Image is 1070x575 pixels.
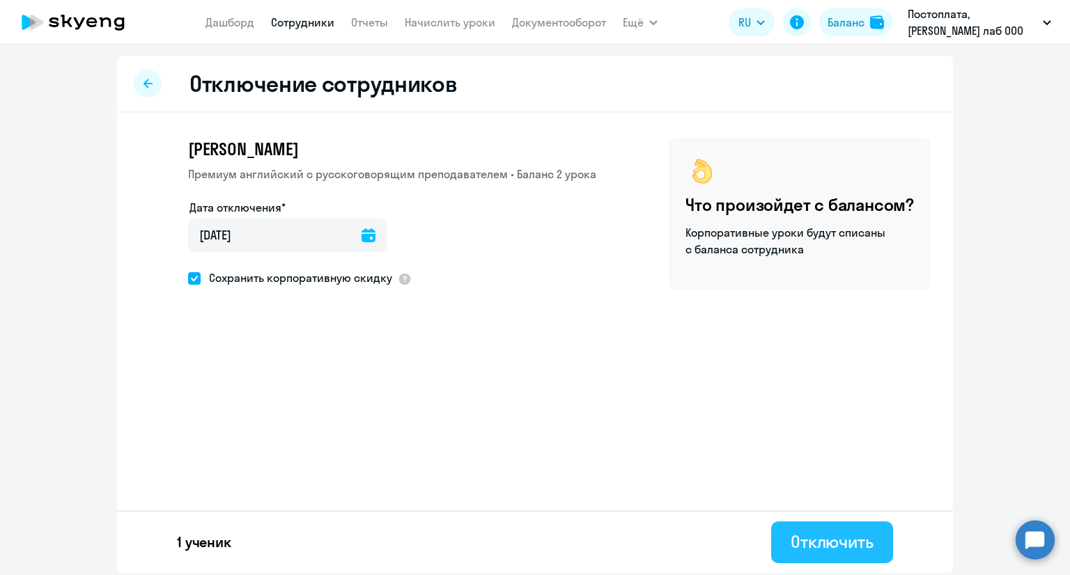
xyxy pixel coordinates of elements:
[206,15,254,29] a: Дашборд
[188,219,387,252] input: дд.мм.гггг
[271,15,334,29] a: Сотрудники
[771,521,893,563] button: Отключить
[738,14,751,31] span: RU
[791,530,874,553] div: Отключить
[870,15,884,29] img: balance
[685,155,719,188] img: ok
[405,15,495,29] a: Начислить уроки
[819,8,892,36] button: Балансbalance
[685,194,914,216] h4: Что произойдет с балансом?
[189,70,457,97] h2: Отключение сотрудников
[685,224,887,258] p: Корпоративные уроки будут списаны с баланса сотрудника
[189,199,286,216] label: Дата отключения*
[729,8,775,36] button: RU
[201,269,392,286] span: Сохранить корпоративную скидку
[908,6,1037,39] p: Постоплата, [PERSON_NAME] лаб ООО
[188,166,596,182] p: Премиум английский с русскоговорящим преподавателем • Баланс 2 урока
[828,14,864,31] div: Баланс
[901,6,1058,39] button: Постоплата, [PERSON_NAME] лаб ООО
[623,14,644,31] span: Ещё
[177,533,231,552] p: 1 ученик
[623,8,658,36] button: Ещё
[188,138,298,160] span: [PERSON_NAME]
[351,15,388,29] a: Отчеты
[512,15,606,29] a: Документооборот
